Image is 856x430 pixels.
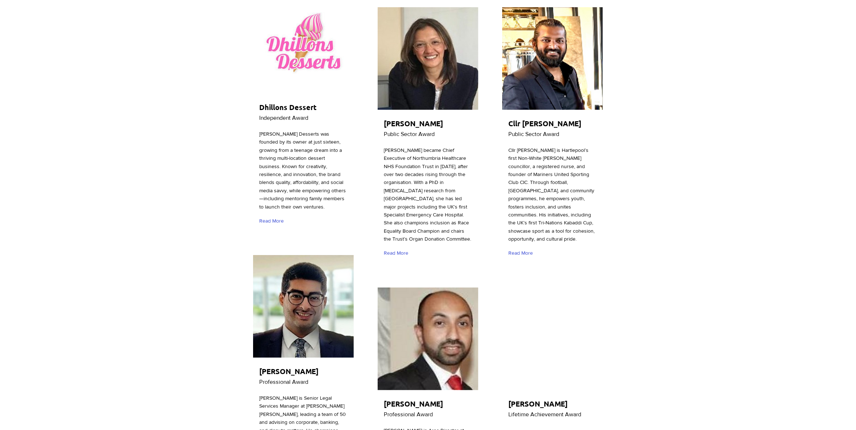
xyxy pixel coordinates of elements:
span: [PERSON_NAME] became Chief Executive of Northumbria Healthcare NHS Foundation Trust in [DATE], af... [384,147,471,242]
a: Read More [384,247,412,260]
span: Read More [384,250,408,257]
span: Read More [259,218,284,225]
span: Public Sector Award [384,131,435,137]
span: Public Sector Award [508,131,559,137]
span: Dhillons Dessert [259,102,317,112]
span: [PERSON_NAME] [508,399,568,408]
a: Read More [259,215,287,227]
span: Independent Award [259,115,308,121]
span: [PERSON_NAME] [384,119,443,128]
span: [PERSON_NAME] [259,367,318,376]
span: Cllr [PERSON_NAME] is Hartlepool’s first Non-White [PERSON_NAME] councillor, a registered nurse, ... [508,147,595,242]
span: [PERSON_NAME] Desserts was founded by its owner at just sixteen, growing from a teenage dream int... [259,131,346,210]
span: Professional Award [384,411,433,417]
span: Professional Award [259,379,308,385]
span: [PERSON_NAME] [384,399,443,408]
span: Lifetime Achievement Award [508,411,581,417]
span: Read More [508,250,533,257]
a: Read More [508,247,536,260]
span: Cllr [PERSON_NAME] [508,119,581,128]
